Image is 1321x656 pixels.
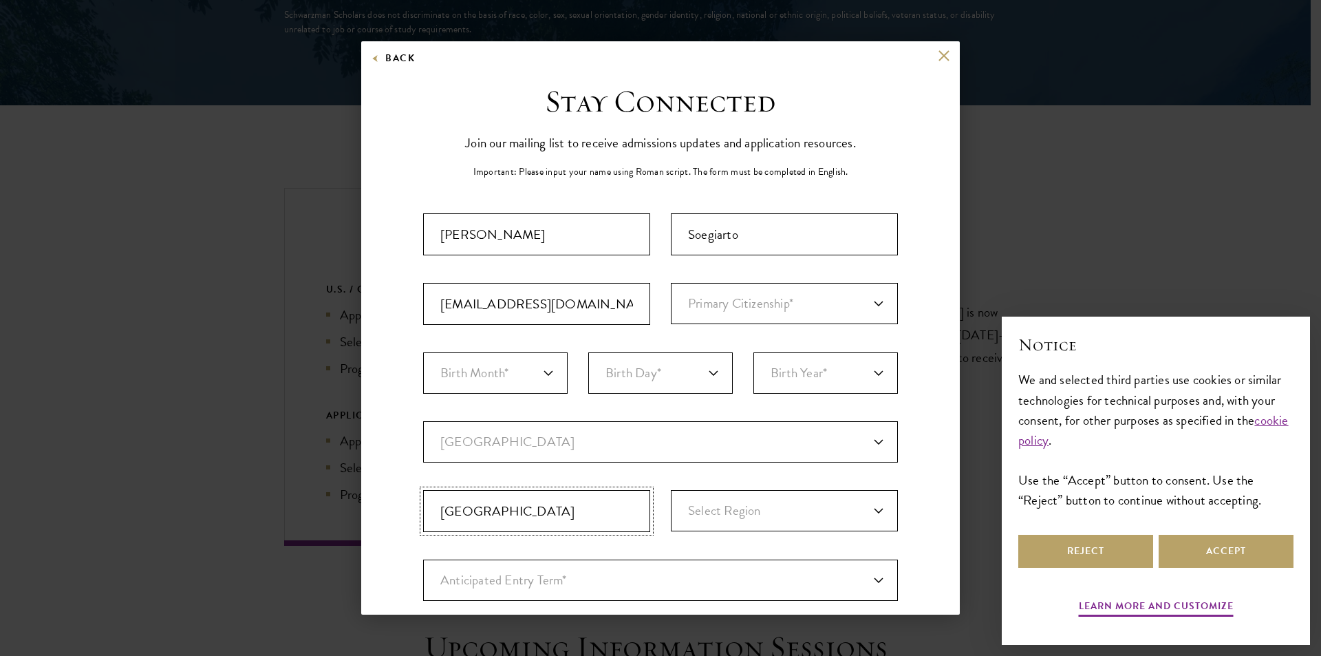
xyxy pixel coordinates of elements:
input: First Name* [423,213,650,255]
div: Primary Citizenship* [671,283,898,325]
input: Email Address* [423,283,650,325]
button: Learn more and customize [1079,597,1234,619]
button: Reject [1018,535,1153,568]
p: Join our mailing list to receive admissions updates and application resources. [465,131,856,154]
select: Year [753,352,898,394]
h3: Stay Connected [545,83,776,121]
div: We and selected third parties use cookies or similar technologies for technical purposes and, wit... [1018,370,1293,509]
div: Last Name (Family Name)* [671,213,898,255]
select: Day [588,352,733,394]
input: City [423,490,650,532]
h2: Notice [1018,333,1293,357]
select: Month [423,352,568,394]
button: Back [372,50,415,67]
input: Last Name* [671,213,898,255]
button: Accept [1159,535,1293,568]
div: Birthdate* [423,352,898,421]
p: Important: Please input your name using Roman script. The form must be completed in English. [473,165,848,179]
div: Anticipated Entry Term* [423,560,898,601]
a: cookie policy [1018,410,1289,450]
